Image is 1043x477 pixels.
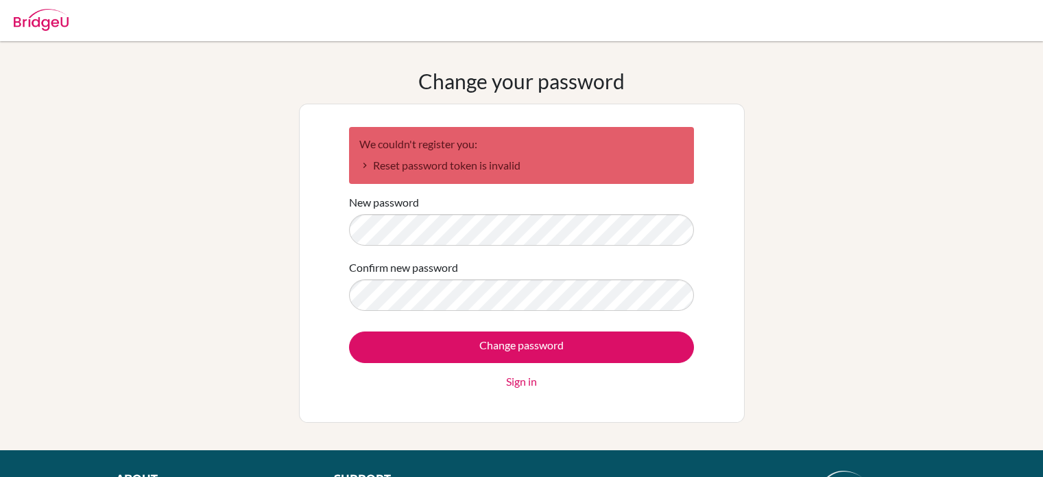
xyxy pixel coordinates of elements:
label: New password [349,194,419,211]
input: Change password [349,331,694,363]
h2: We couldn't register you: [359,137,684,150]
h1: Change your password [418,69,625,93]
label: Confirm new password [349,259,458,276]
a: Sign in [506,373,537,390]
img: Bridge-U [14,9,69,31]
li: Reset password token is invalid [359,157,684,174]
